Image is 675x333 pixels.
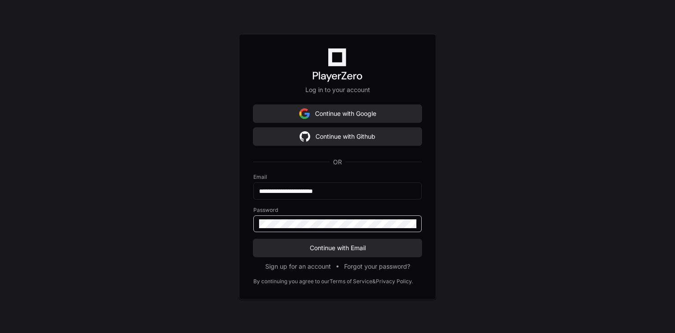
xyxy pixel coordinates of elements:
[253,239,422,257] button: Continue with Email
[253,174,422,181] label: Email
[265,262,331,271] button: Sign up for an account
[330,278,372,285] a: Terms of Service
[330,158,345,166] span: OR
[253,278,330,285] div: By continuing you agree to our
[253,105,422,122] button: Continue with Google
[253,207,422,214] label: Password
[299,105,310,122] img: Sign in with google
[253,85,422,94] p: Log in to your account
[253,244,422,252] span: Continue with Email
[376,278,413,285] a: Privacy Policy.
[372,278,376,285] div: &
[344,262,410,271] button: Forgot your password?
[300,128,310,145] img: Sign in with google
[253,128,422,145] button: Continue with Github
